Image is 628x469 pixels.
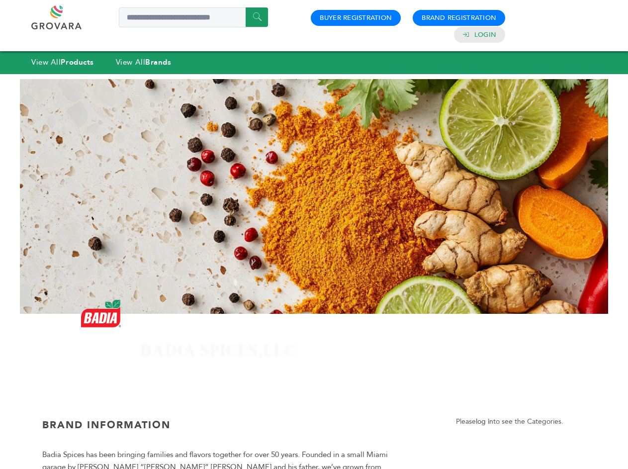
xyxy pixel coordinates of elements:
[476,417,493,426] a: log in
[116,57,172,67] a: View AllBrands
[474,30,496,39] a: Login
[61,57,93,67] strong: Products
[42,418,396,440] h3: Brand Information
[145,57,171,67] strong: Brands
[31,57,94,67] a: View AllProducts
[422,13,496,22] a: Brand Registration
[320,13,392,22] a: Buyer Registration
[81,294,121,334] img: BADIA SPICES,LLC Logo
[431,416,588,428] p: Please to see the Categories.
[140,325,296,374] h1: BADIA SPICES,LLC
[119,7,268,27] input: Search a product or brand...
